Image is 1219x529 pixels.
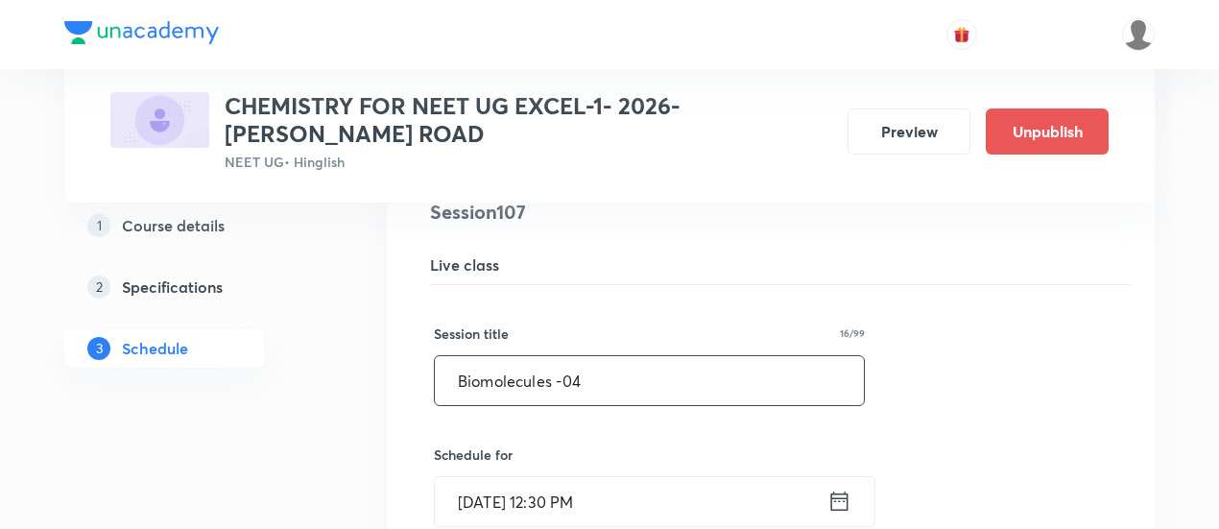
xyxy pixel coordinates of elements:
a: 2Specifications [64,268,325,306]
h4: Session 107 [430,198,1131,227]
input: A great title is short, clear and descriptive [435,356,864,405]
p: 16/99 [840,328,865,338]
p: NEET UG • Hinglish [225,152,832,172]
img: 9E46ED0F-1623-4E3C-9E98-D094E4EEEF97_plus.png [110,92,209,148]
a: 1Course details [64,206,325,245]
p: 1 [87,214,110,237]
h5: Specifications [122,276,223,299]
button: Unpublish [986,108,1109,155]
p: 3 [87,337,110,360]
a: Company Logo [64,21,219,49]
h5: Schedule [122,337,188,360]
h6: Schedule for [434,445,865,465]
img: avatar [953,26,970,43]
img: Company Logo [64,21,219,44]
h6: Session title [434,324,509,344]
h5: Live class [430,253,1131,277]
button: avatar [946,19,977,50]
h3: CHEMISTRY FOR NEET UG EXCEL-1- 2026- [PERSON_NAME] ROAD [225,92,832,148]
p: 2 [87,276,110,299]
img: Mustafa kamal [1122,18,1155,51]
button: Preview [848,108,970,155]
h5: Course details [122,214,225,237]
